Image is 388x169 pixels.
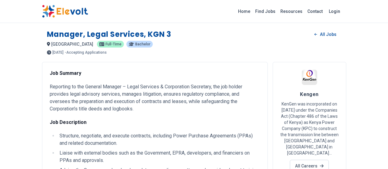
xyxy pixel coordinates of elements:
[65,51,107,54] p: - Accepting Applications
[50,119,86,125] strong: Job Description
[309,30,341,39] a: All Jobs
[58,132,260,147] li: Structure, negotiate, and execute contracts, including Power Purchase Agreements (PPAs) and relat...
[253,6,278,16] a: Find Jobs
[300,91,319,97] span: Kengen
[42,5,88,18] img: Elevolt
[280,101,339,156] p: KenGen was incorporated on [DATE] under the Companies Act (Chapter 486 of the Laws of Kenya) as K...
[51,42,93,47] span: [GEOGRAPHIC_DATA]
[47,29,171,39] h1: Manager, Legal Services, KGN 3
[302,70,317,85] img: Kengen
[58,149,260,164] li: Liaise with external bodies such as the Government, EPRA, developers, and financiers on PPAs and ...
[236,6,253,16] a: Home
[106,42,121,46] span: Full-time
[50,70,81,76] strong: Job Summary
[325,5,344,17] a: Login
[278,6,305,16] a: Resources
[305,6,325,16] a: Contact
[135,42,150,46] span: Bachelor
[52,51,63,54] span: [DATE]
[50,83,260,113] p: Reporting to the General Manager – Legal Services & Corporation Secretary, the job holder provide...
